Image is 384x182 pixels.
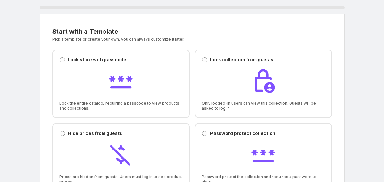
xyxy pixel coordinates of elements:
img: Hide prices from guests [108,142,134,168]
span: Start with a Template [52,28,118,35]
span: Only logged-in users can view this collection. Guests will be asked to log in. [202,101,325,111]
img: Password protect collection [250,142,276,168]
p: Pick a template or create your own, you can always customize it later. [52,37,256,42]
img: Lock collection from guests [250,68,276,94]
p: Lock collection from guests [210,57,273,63]
p: Hide prices from guests [68,130,122,137]
span: Lock the entire catalog, requiring a passcode to view products and collections. [59,101,183,111]
p: Lock store with passcode [68,57,126,63]
p: Password protect collection [210,130,275,137]
img: Lock store with passcode [108,68,134,94]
